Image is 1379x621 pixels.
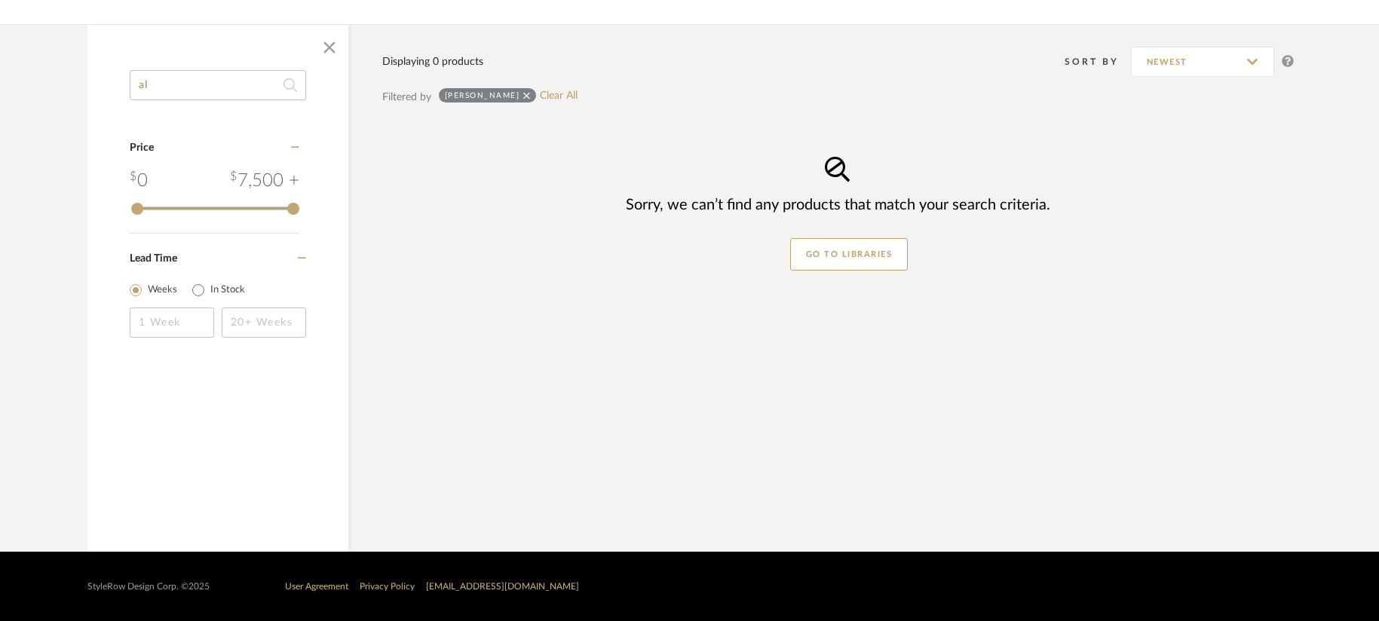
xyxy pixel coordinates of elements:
label: In Stock [210,283,245,298]
a: Privacy Policy [360,582,415,591]
a: Clear All [540,90,578,102]
div: [PERSON_NAME] [445,90,520,100]
span: Price [130,142,154,153]
button: GO TO LIBRARIES [790,238,909,271]
button: Close [314,32,345,63]
div: Sort By [1065,54,1131,69]
div: Sorry, we can’t find any products that match your search criteria. [626,194,1050,216]
span: Lead Time [130,253,177,264]
div: Filtered by [382,89,431,106]
div: StyleRow Design Corp. ©2025 [87,581,210,592]
input: 1 Week [130,307,214,338]
a: User Agreement [285,582,348,591]
label: Weeks [148,283,177,298]
input: 20+ Weeks [222,307,306,338]
div: Displaying 0 products [382,54,483,70]
input: Search within 0 results [130,70,306,100]
div: 7,500 + [230,167,299,194]
div: 0 [130,167,148,194]
a: [EMAIL_ADDRESS][DOMAIN_NAME] [426,582,579,591]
